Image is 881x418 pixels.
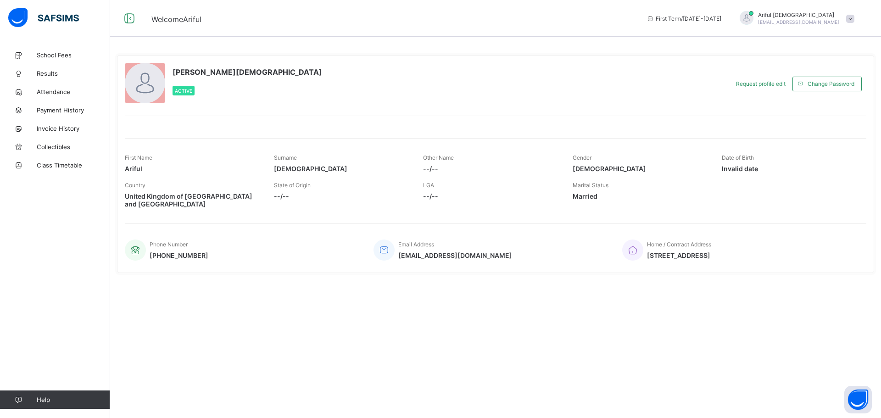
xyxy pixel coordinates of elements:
[125,154,152,161] span: First Name
[151,15,201,24] span: Welcome Ariful
[398,251,512,259] span: [EMAIL_ADDRESS][DOMAIN_NAME]
[150,241,188,248] span: Phone Number
[758,11,839,18] span: Ariful [DEMOGRAPHIC_DATA]
[37,396,110,403] span: Help
[423,192,558,200] span: --/--
[125,165,260,173] span: Ariful
[573,182,608,189] span: Marital Status
[730,11,859,26] div: ArifulIslam
[274,182,311,189] span: State of Origin
[423,182,434,189] span: LGA
[844,386,872,413] button: Open asap
[573,165,708,173] span: [DEMOGRAPHIC_DATA]
[398,241,434,248] span: Email Address
[808,80,854,87] span: Change Password
[722,154,754,161] span: Date of Birth
[175,88,192,94] span: Active
[736,80,786,87] span: Request profile edit
[37,162,110,169] span: Class Timetable
[37,88,110,95] span: Attendance
[37,70,110,77] span: Results
[274,192,409,200] span: --/--
[37,106,110,114] span: Payment History
[423,154,454,161] span: Other Name
[37,125,110,132] span: Invoice History
[647,241,711,248] span: Home / Contract Address
[125,182,145,189] span: Country
[647,251,711,259] span: [STREET_ADDRESS]
[125,192,260,208] span: United Kingdom of [GEOGRAPHIC_DATA] and [GEOGRAPHIC_DATA]
[173,67,322,77] span: [PERSON_NAME][DEMOGRAPHIC_DATA]
[8,8,79,28] img: safsims
[758,19,839,25] span: [EMAIL_ADDRESS][DOMAIN_NAME]
[37,51,110,59] span: School Fees
[274,165,409,173] span: [DEMOGRAPHIC_DATA]
[647,15,721,22] span: session/term information
[423,165,558,173] span: --/--
[37,143,110,150] span: Collectibles
[573,154,591,161] span: Gender
[150,251,208,259] span: [PHONE_NUMBER]
[722,165,857,173] span: Invalid date
[573,192,708,200] span: Married
[274,154,297,161] span: Surname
